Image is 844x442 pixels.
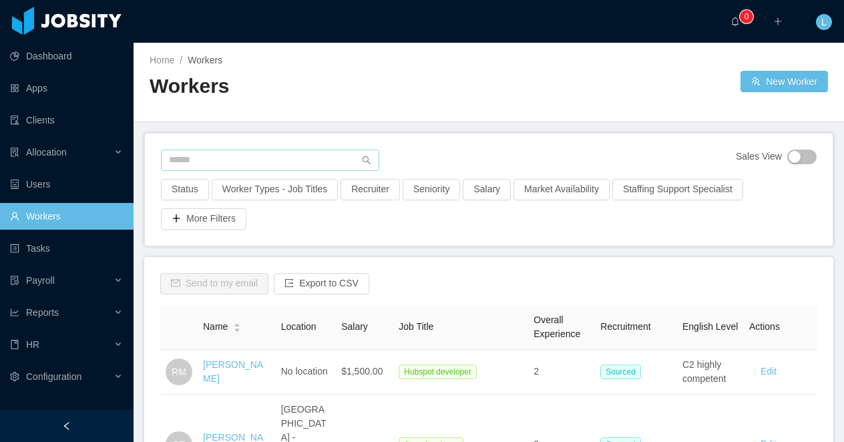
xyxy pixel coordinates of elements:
div: Sort [233,321,241,330]
span: Location [281,321,316,332]
span: / [180,55,182,65]
span: L [821,14,827,30]
a: icon: auditClients [10,107,123,134]
span: Allocation [26,147,67,158]
button: icon: exportExport to CSV [274,273,369,294]
span: Sourced [600,365,641,379]
span: Sales View [736,150,782,164]
button: Salary [463,179,511,200]
td: No location [276,350,336,395]
span: Configuration [26,371,81,382]
span: English Level [682,321,738,332]
a: Sourced [600,366,646,377]
a: icon: profileTasks [10,235,123,262]
span: RM [172,359,186,385]
td: 2 [528,350,595,395]
a: Edit [761,366,777,377]
button: Worker Types - Job Titles [212,179,338,200]
span: HR [26,339,39,350]
button: Market Availability [513,179,610,200]
i: icon: bell [730,17,740,26]
sup: 0 [740,10,753,23]
span: $1,500.00 [341,366,383,377]
a: icon: robotUsers [10,171,123,198]
i: icon: caret-down [234,326,241,330]
i: icon: search [362,156,371,165]
span: Overall Experience [534,314,580,339]
span: Job Title [399,321,433,332]
span: Reports [26,307,59,318]
span: Salary [341,321,368,332]
span: Workers [188,55,222,65]
span: Name [203,320,228,334]
a: [PERSON_NAME] [203,359,263,384]
span: Recruitment [600,321,650,332]
i: icon: line-chart [10,308,19,317]
td: C2 highly competent [677,350,744,395]
a: icon: pie-chartDashboard [10,43,123,69]
button: Seniority [403,179,460,200]
i: icon: book [10,340,19,349]
span: Hubspot developer [399,365,477,379]
a: Home [150,55,174,65]
i: icon: caret-up [234,322,241,326]
button: icon: plusMore Filters [161,208,246,230]
span: Payroll [26,275,55,286]
button: Staffing Support Specialist [612,179,743,200]
a: icon: appstoreApps [10,75,123,101]
h2: Workers [150,73,489,100]
a: icon: userWorkers [10,203,123,230]
i: icon: plus [773,17,783,26]
i: icon: file-protect [10,276,19,285]
button: Recruiter [341,179,400,200]
i: icon: setting [10,372,19,381]
button: icon: usergroup-addNew Worker [741,71,828,92]
span: Actions [749,321,780,332]
button: Status [161,179,209,200]
i: icon: solution [10,148,19,157]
